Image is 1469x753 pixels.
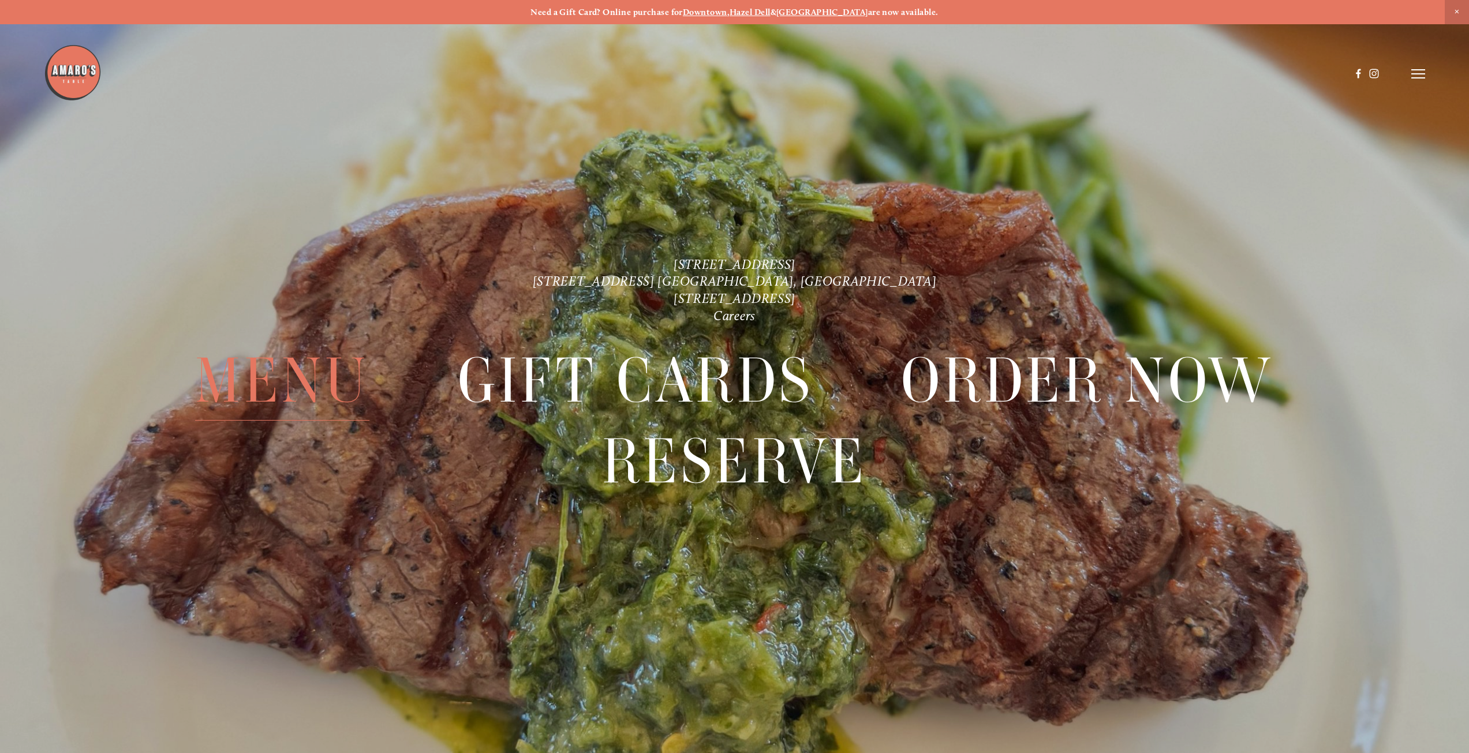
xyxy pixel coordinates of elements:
a: Gift Cards [458,340,813,419]
a: Order Now [901,340,1274,419]
strong: are now available. [868,7,939,17]
strong: , [727,7,730,17]
a: [STREET_ADDRESS] [674,256,795,272]
a: Hazel Dell [730,7,771,17]
a: Menu [195,340,369,419]
strong: Need a Gift Card? Online purchase for [530,7,683,17]
a: [GEOGRAPHIC_DATA] [776,7,868,17]
a: [STREET_ADDRESS] [674,290,795,306]
a: Reserve [602,421,867,501]
strong: & [771,7,776,17]
img: Amaro's Table [44,44,102,102]
a: Downtown [683,7,727,17]
a: [STREET_ADDRESS] [GEOGRAPHIC_DATA], [GEOGRAPHIC_DATA] [533,273,937,289]
span: Reserve [602,421,867,501]
a: Careers [713,308,756,324]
